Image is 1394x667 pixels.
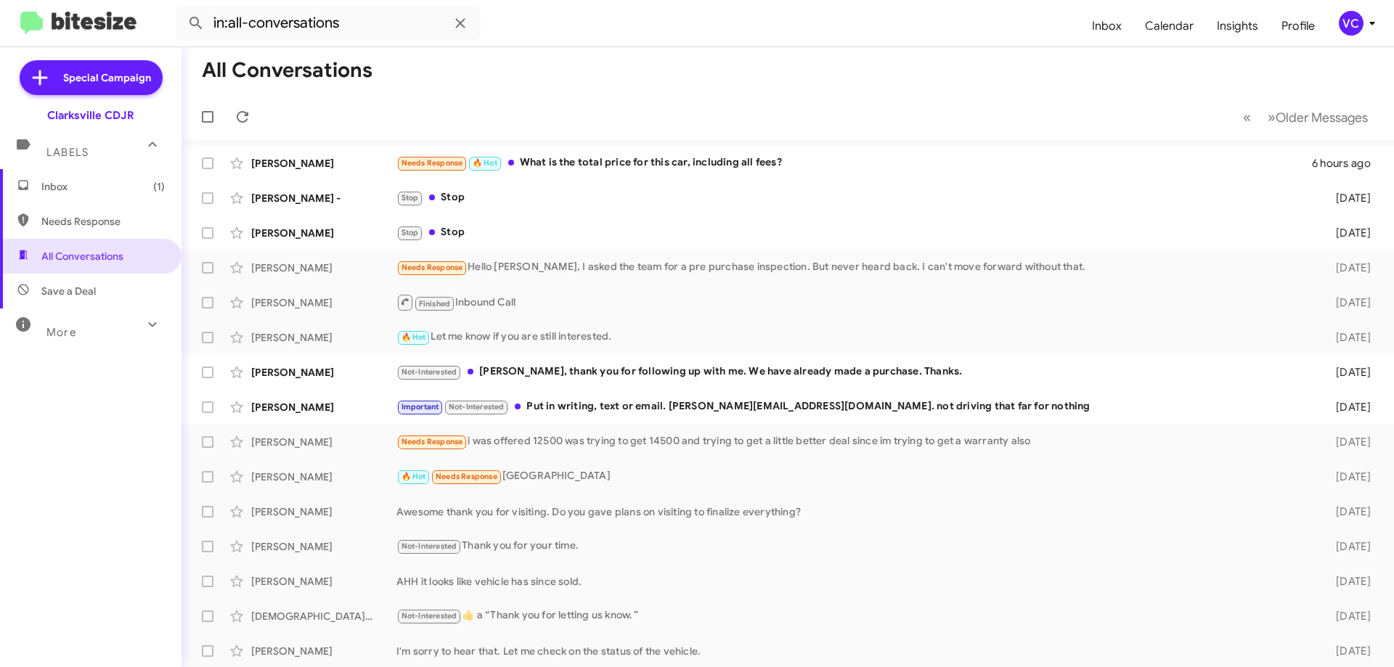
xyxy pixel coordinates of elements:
nav: Page navigation example [1235,102,1377,132]
div: [DATE] [1313,609,1382,623]
div: [PERSON_NAME] [251,435,396,449]
div: [PERSON_NAME] [251,400,396,414]
div: [PERSON_NAME] [251,365,396,380]
span: (1) [153,179,165,194]
input: Search [176,6,481,41]
div: Put in writing, text or email. [PERSON_NAME][EMAIL_ADDRESS][DOMAIN_NAME]. not driving that far fo... [396,398,1313,415]
div: Inbound Call [396,293,1313,311]
div: i was offered 12500 was trying to get 14500 and trying to get a little better deal since im tryin... [396,433,1313,450]
a: Profile [1270,5,1326,47]
div: [DATE] [1313,400,1382,414]
span: Stop [402,228,419,237]
span: Needs Response [402,263,463,272]
button: VC [1326,11,1378,36]
div: [PERSON_NAME] [251,226,396,240]
div: [PERSON_NAME] [251,504,396,519]
span: Not-Interested [402,611,457,621]
span: Inbox [41,179,165,194]
span: Not-Interested [402,367,457,377]
div: [DEMOGRAPHIC_DATA][PERSON_NAME] [251,609,396,623]
div: 6 hours ago [1312,156,1382,171]
span: « [1243,108,1251,126]
div: [PERSON_NAME] [251,539,396,554]
span: Stop [402,193,419,202]
div: [PERSON_NAME] [251,261,396,275]
span: Older Messages [1276,110,1368,126]
div: Hello [PERSON_NAME], I asked the team for a pre purchase inspection. But never heard back. I can'... [396,259,1313,276]
a: Inbox [1080,5,1133,47]
div: Thank you for your time. [396,538,1313,555]
span: Needs Response [41,214,165,229]
button: Next [1259,102,1377,132]
span: 🔥 Hot [402,472,426,481]
div: [DATE] [1313,365,1382,380]
span: Finished [419,299,451,308]
span: 🔥 Hot [402,332,426,342]
div: [DATE] [1313,330,1382,345]
div: Let me know if you are still interested. [396,329,1313,345]
div: [PERSON_NAME] [251,156,396,171]
h1: All Conversations [202,59,372,82]
span: Special Campaign [63,70,151,85]
button: Previous [1234,102,1260,132]
span: Important [402,402,439,412]
div: ​👍​ a “ Thank you for letting us know. ” [396,607,1313,624]
span: Not-Interested [402,541,457,551]
div: Awesome thank you for visiting. Do you gave plans on visiting to finalize everything? [396,504,1313,519]
div: [DATE] [1313,539,1382,554]
div: [DATE] [1313,470,1382,484]
div: AHH it looks like vehicle has since sold. [396,574,1313,589]
div: [PERSON_NAME] [251,574,396,589]
div: [PERSON_NAME] [251,470,396,484]
a: Calendar [1133,5,1205,47]
div: [GEOGRAPHIC_DATA] [396,468,1313,485]
div: [PERSON_NAME] [251,644,396,658]
div: [PERSON_NAME] [251,295,396,310]
span: » [1268,108,1276,126]
span: Needs Response [436,472,497,481]
div: [PERSON_NAME] [251,330,396,345]
div: [PERSON_NAME] - [251,191,396,205]
div: [DATE] [1313,261,1382,275]
span: More [46,326,76,339]
span: Save a Deal [41,284,96,298]
div: [DATE] [1313,435,1382,449]
div: [DATE] [1313,295,1382,310]
div: Stop [396,189,1313,206]
span: Needs Response [402,437,463,446]
span: Not-Interested [449,402,505,412]
div: VC [1339,11,1364,36]
div: I'm sorry to hear that. Let me check on the status of the vehicle. [396,644,1313,658]
a: Special Campaign [20,60,163,95]
div: [DATE] [1313,226,1382,240]
span: Labels [46,146,89,159]
div: [PERSON_NAME], thank you for following up with me. We have already made a purchase. Thanks. [396,364,1313,380]
div: Stop [396,224,1313,241]
div: [DATE] [1313,644,1382,658]
div: [DATE] [1313,574,1382,589]
div: [DATE] [1313,191,1382,205]
span: 🔥 Hot [473,158,497,168]
div: What is the total price for this car, including all fees? [396,155,1312,171]
span: All Conversations [41,249,123,263]
span: Needs Response [402,158,463,168]
div: Clarksville CDJR [47,108,134,123]
div: [DATE] [1313,504,1382,519]
a: Insights [1205,5,1270,47]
